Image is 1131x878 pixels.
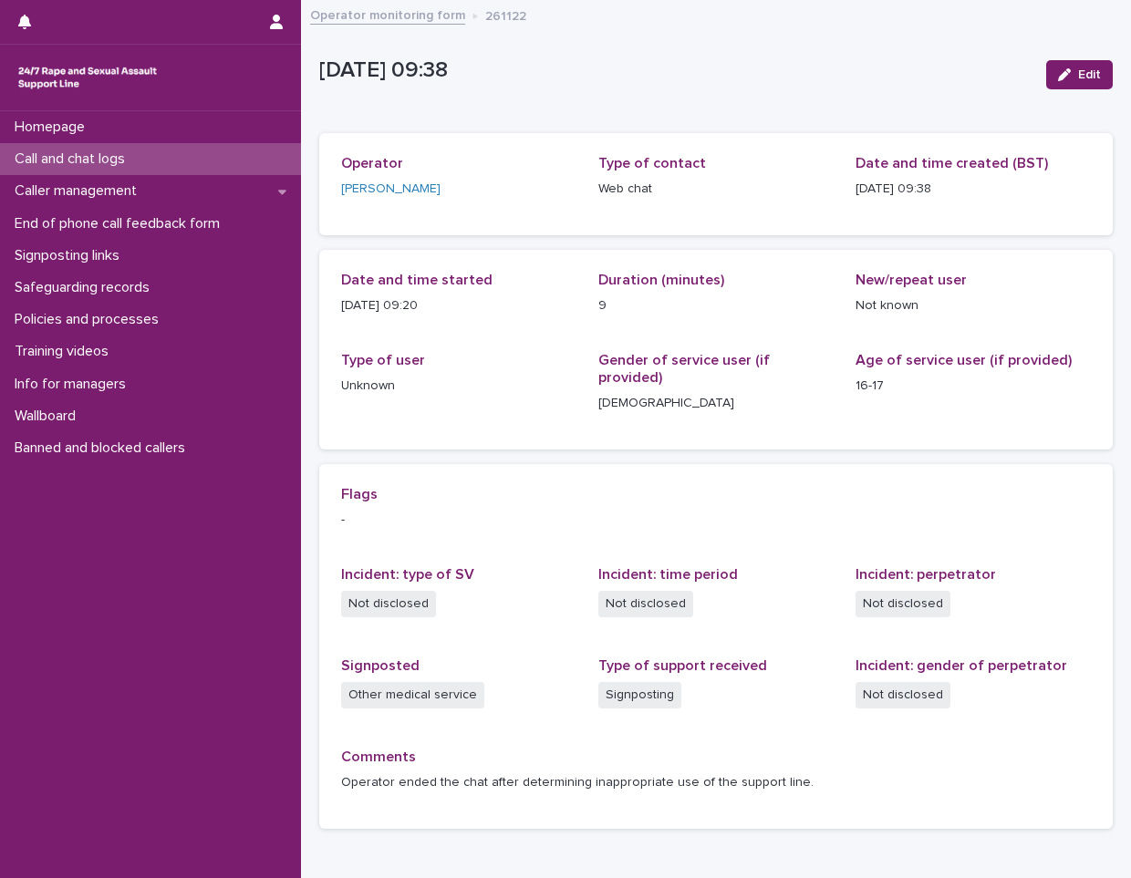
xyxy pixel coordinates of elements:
span: Edit [1078,68,1101,81]
p: Wallboard [7,408,90,425]
p: [DEMOGRAPHIC_DATA] [598,394,834,413]
span: Not disclosed [341,591,436,617]
span: Operator [341,156,403,170]
p: Homepage [7,119,99,136]
span: Age of service user (if provided) [856,353,1072,367]
span: Duration (minutes) [598,273,724,287]
span: Incident: gender of perpetrator [856,658,1067,673]
p: 9 [598,296,834,315]
span: Incident: type of SV [341,567,474,582]
span: Other medical service [341,682,484,708]
span: Comments [341,749,416,764]
p: Safeguarding records [7,279,164,296]
span: Incident: time period [598,567,738,582]
p: Caller management [7,182,151,200]
p: Info for managers [7,376,140,393]
p: Signposting links [7,247,134,264]
img: rhQMoQhaT3yELyF149Cw [15,59,161,96]
p: 16-17 [856,377,1091,396]
p: Unknown [341,377,576,396]
p: Web chat [598,180,834,199]
p: Policies and processes [7,311,173,328]
p: 261122 [485,5,526,25]
p: [DATE] 09:38 [856,180,1091,199]
span: Not disclosed [856,591,950,617]
span: Type of user [341,353,425,367]
p: End of phone call feedback form [7,215,234,232]
span: Not disclosed [856,682,950,708]
span: Type of support received [598,658,767,673]
a: Operator monitoring form [310,4,465,25]
p: [DATE] 09:20 [341,296,576,315]
p: Operator ended the chat after determining inappropriate use of the support line. [341,773,1091,792]
span: Signposting [598,682,681,708]
span: Date and time started [341,273,493,287]
button: Edit [1046,60,1113,89]
p: Training videos [7,343,123,360]
span: Gender of service user (if provided) [598,353,770,385]
p: - [341,511,1091,530]
p: Not known [856,296,1091,315]
span: Incident: perpetrator [856,567,996,582]
span: Not disclosed [598,591,693,617]
span: Date and time created (BST) [856,156,1048,170]
span: Flags [341,487,378,501]
p: [DATE] 09:38 [319,57,1032,84]
p: Call and chat logs [7,150,140,168]
span: New/repeat user [856,273,967,287]
span: Type of contact [598,156,706,170]
span: Signposted [341,658,420,673]
a: [PERSON_NAME] [341,180,441,199]
p: Banned and blocked callers [7,439,200,457]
